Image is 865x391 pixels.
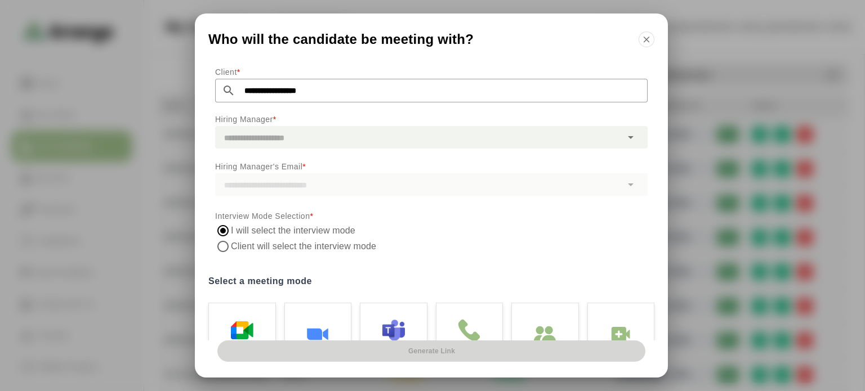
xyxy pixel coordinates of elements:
img: Phone meeting [458,319,480,341]
p: Hiring Manager [215,113,648,126]
label: Select a meeting mode [208,273,654,289]
label: I will select the interview mode [231,223,356,239]
p: Interview Mode Selection [215,209,648,223]
p: Hiring Manager's Email [215,160,648,173]
p: Client [215,65,648,79]
img: In-Person [609,323,632,345]
label: Client will select the interview mode [231,239,378,254]
img: Google Meet [231,319,253,341]
img: Zoom Meet [306,323,329,345]
img: Microsoft Teams [382,319,405,341]
img: In-Person [534,323,556,345]
span: Who will the candidate be meeting with? [208,33,474,46]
